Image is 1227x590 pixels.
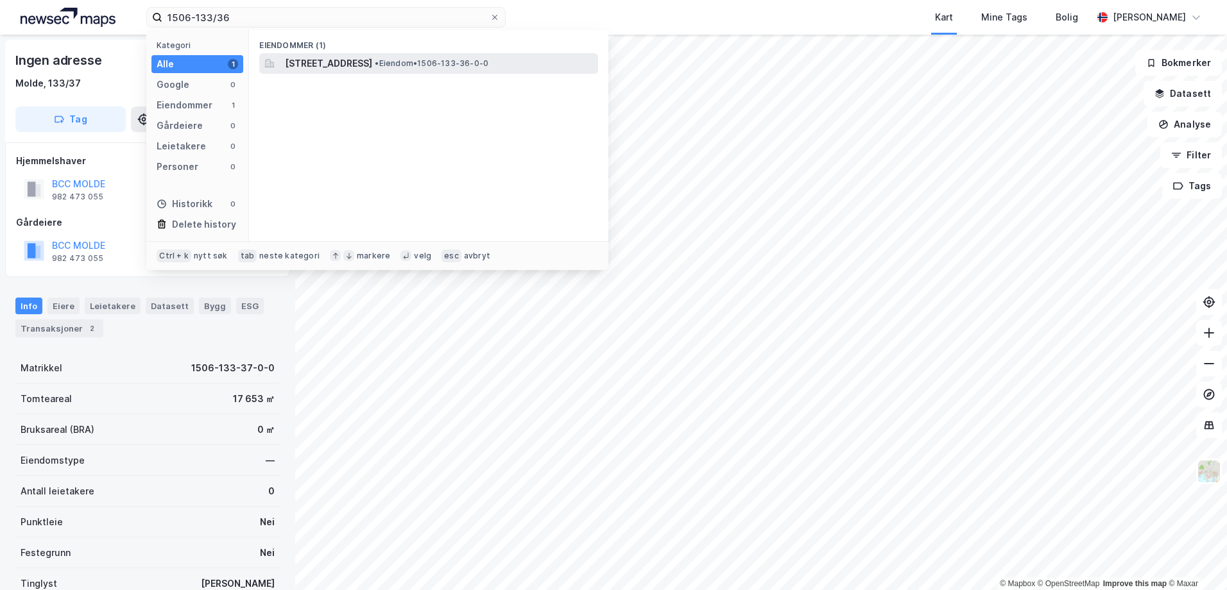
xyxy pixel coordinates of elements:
div: neste kategori [259,251,320,261]
button: Tags [1162,173,1222,199]
div: Ingen adresse [15,50,104,71]
div: 982 473 055 [52,253,103,264]
div: 0 [228,121,238,131]
div: Eiendomstype [21,453,85,468]
div: Datasett [146,298,194,314]
img: logo.a4113a55bc3d86da70a041830d287a7e.svg [21,8,116,27]
div: Eiendommer (1) [249,30,608,53]
div: Tomteareal [21,391,72,407]
div: Ctrl + k [157,249,191,262]
div: Alle [157,56,174,72]
a: OpenStreetMap [1038,579,1100,588]
div: ESG [236,298,264,314]
div: Info [15,298,42,314]
button: Bokmerker [1135,50,1222,76]
div: 1 [228,59,238,69]
div: Festegrunn [21,545,71,560]
button: Analyse [1147,112,1222,137]
input: Søk på adresse, matrikkel, gårdeiere, leietakere eller personer [162,8,490,27]
div: 0 [228,141,238,151]
div: avbryt [464,251,490,261]
div: Google [157,77,189,92]
div: 0 [228,162,238,172]
div: Transaksjoner [15,319,103,337]
div: Bygg [199,298,231,314]
div: Antall leietakere [21,484,94,499]
button: Filter [1160,142,1222,168]
div: [PERSON_NAME] [1113,10,1186,25]
div: 2 [85,322,98,335]
div: Nei [260,545,275,560]
iframe: Chat Widget [1163,528,1227,590]
div: Leietakere [157,139,206,154]
div: Kategori [157,40,243,50]
div: Historikk [157,196,212,212]
div: 17 653 ㎡ [233,391,275,407]
div: Mine Tags [981,10,1027,25]
div: Molde, 133/37 [15,76,81,91]
span: • [375,58,379,68]
img: Z [1197,459,1221,484]
span: Eiendom • 1506-133-36-0-0 [375,58,488,69]
div: 0 ㎡ [257,422,275,437]
div: velg [414,251,431,261]
div: Leietakere [85,298,141,314]
div: markere [357,251,390,261]
div: Kart [935,10,953,25]
div: Personer [157,159,198,174]
div: Punktleie [21,514,63,530]
div: esc [442,249,461,262]
a: Mapbox [1000,579,1035,588]
div: Nei [260,514,275,530]
button: Datasett [1144,81,1222,106]
div: Delete history [172,217,236,232]
div: 1 [228,100,238,110]
a: Improve this map [1103,579,1167,588]
div: — [266,453,275,468]
span: [STREET_ADDRESS] [285,56,372,71]
div: nytt søk [194,251,228,261]
div: 0 [228,199,238,209]
div: 0 [228,80,238,90]
div: Bolig [1056,10,1078,25]
div: Hjemmelshaver [16,153,279,169]
div: tab [238,249,257,262]
div: 0 [268,484,275,499]
div: 982 473 055 [52,192,103,202]
div: Bruksareal (BRA) [21,422,94,437]
div: Matrikkel [21,360,62,376]
div: Kontrollprogram for chat [1163,528,1227,590]
div: 1506-133-37-0-0 [191,360,275,376]
div: Eiere [47,298,80,314]
div: Eiendommer [157,97,212,113]
div: Gårdeiere [157,118,203,133]
button: Tag [15,106,126,132]
div: Gårdeiere [16,215,279,230]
